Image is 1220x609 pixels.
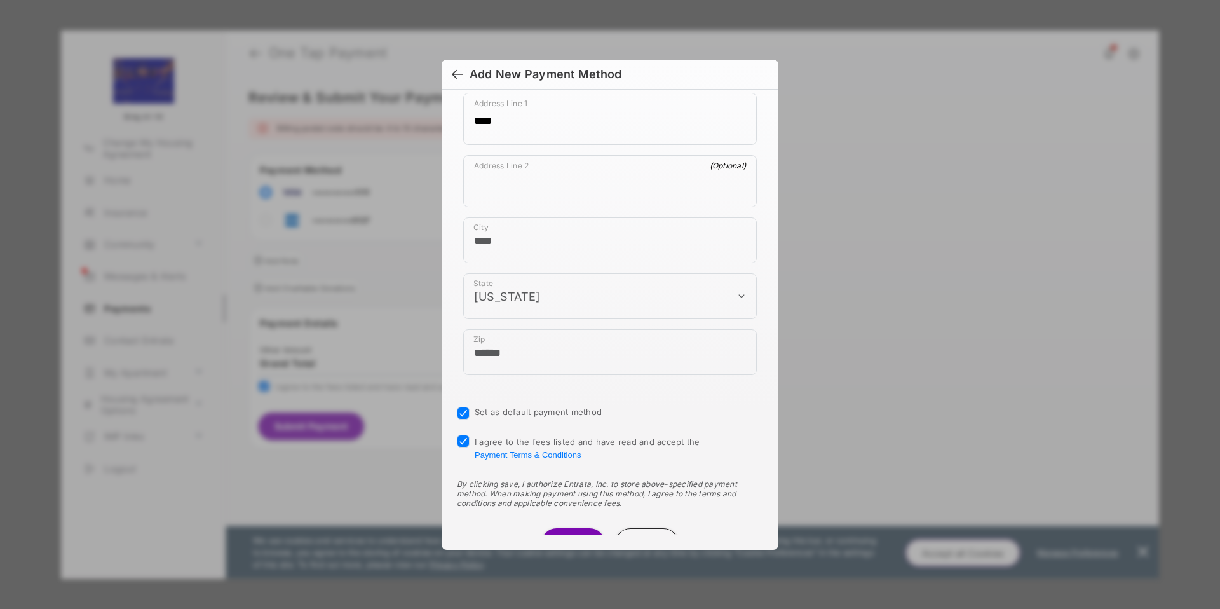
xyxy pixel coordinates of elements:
[463,217,757,263] div: payment_method_screening[postal_addresses][locality]
[615,528,679,559] button: Close
[475,450,581,460] button: I agree to the fees listed and have read and accept the
[475,437,700,460] span: I agree to the fees listed and have read and accept the
[457,479,763,508] div: By clicking save, I authorize Entrata, Inc. to store above-specified payment method. When making ...
[463,155,757,207] div: payment_method_screening[postal_addresses][addressLine2]
[463,329,757,375] div: payment_method_screening[postal_addresses][postalCode]
[463,93,757,145] div: payment_method_screening[postal_addresses][addressLine1]
[475,407,602,417] label: Set as default payment method
[541,528,605,559] button: Save
[463,273,757,319] div: payment_method_screening[postal_addresses][administrativeArea]
[470,67,621,81] div: Add New Payment Method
